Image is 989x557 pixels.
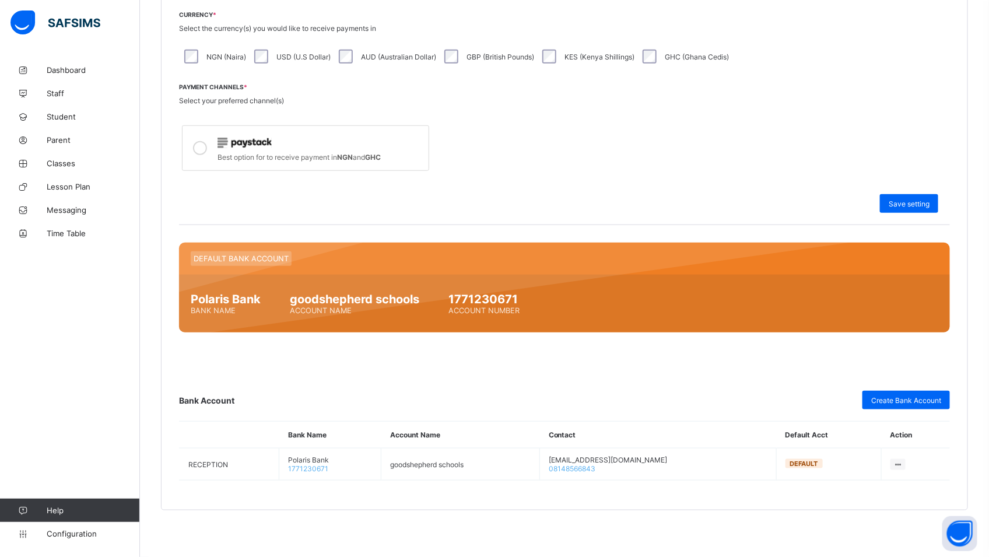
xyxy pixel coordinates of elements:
th: Bank Name [279,422,381,449]
span: Parent [47,135,140,145]
span: Select the currency(s) you would like to receive payments in [179,24,376,33]
span: 1771230671 [448,292,520,306]
span: Messaging [47,205,140,215]
span: Lesson Plan [47,182,140,191]
span: Time Table [47,229,140,238]
span: Currency [179,11,950,18]
span: Account Number [448,306,520,315]
b: GHC [365,153,381,162]
span: Staff [47,89,140,98]
span: Help [47,506,139,515]
img: safsims [10,10,100,35]
td: [EMAIL_ADDRESS][DOMAIN_NAME] [540,449,776,481]
span: Best option for to receive payment in and [218,153,381,162]
span: Configuration [47,529,139,538]
th: Account Name [381,422,540,449]
span: 08148566843 [549,464,595,473]
label: NGN (Naira) [206,52,246,61]
label: GHC (Ghana Cedis) [665,52,729,61]
span: 1771230671 [288,464,328,473]
span: Dashboard [47,65,140,75]
span: Default [790,460,818,468]
label: USD (U.S Dollar) [276,52,331,61]
span: Student [47,112,140,121]
td: RECEPTION [180,449,279,481]
span: Classes [47,159,140,168]
td: goodshepherd schools [381,449,540,481]
span: Select your preferred channel(s) [179,96,284,105]
span: Create Bank Account [871,396,941,405]
span: Save setting [889,199,930,208]
th: Contact [540,422,776,449]
label: GBP (British Pounds) [467,52,534,61]
label: KES (Kenya Shillings) [564,52,634,61]
button: Open asap [942,516,977,551]
th: Default Acct [776,422,881,449]
img: paystack.0b99254114f7d5403c0525f3550acd03.svg [218,138,272,148]
td: Polaris Bank [279,449,381,481]
th: Action [881,422,950,449]
span: Bank Account [179,395,234,405]
label: AUD (Australian Dollar) [361,52,436,61]
span: Payment Channels [179,83,950,90]
b: NGN [337,153,353,162]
